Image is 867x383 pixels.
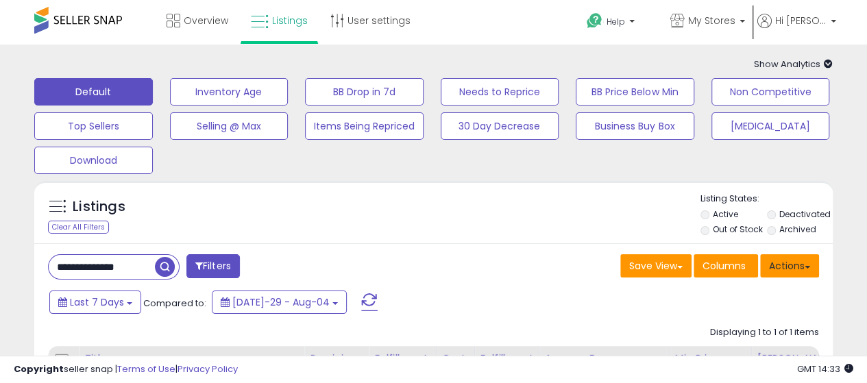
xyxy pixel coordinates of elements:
[73,197,125,217] h5: Listings
[170,112,289,140] button: Selling @ Max
[712,208,737,220] label: Active
[576,112,694,140] button: Business Buy Box
[84,351,298,366] div: Title
[760,254,819,277] button: Actions
[34,78,153,106] button: Default
[480,351,533,380] div: Fulfillment Cost
[310,351,363,366] div: Repricing
[775,14,827,27] span: Hi [PERSON_NAME]
[441,78,559,106] button: Needs to Reprice
[688,14,735,27] span: My Stores
[441,112,559,140] button: 30 Day Decrease
[694,254,758,277] button: Columns
[757,14,836,45] a: Hi [PERSON_NAME]
[711,112,830,140] button: [MEDICAL_DATA]
[675,351,746,366] div: Min Price
[779,223,816,235] label: Archived
[576,2,658,45] a: Help
[797,362,853,375] span: 2025-08-12 14:33 GMT
[710,326,819,339] div: Displaying 1 to 1 of 1 items
[442,351,469,366] div: Cost
[170,78,289,106] button: Inventory Age
[305,78,424,106] button: BB Drop in 7d
[754,58,833,71] span: Show Analytics
[34,112,153,140] button: Top Sellers
[703,259,746,273] span: Columns
[178,362,238,375] a: Privacy Policy
[586,12,603,29] i: Get Help
[779,208,831,220] label: Deactivated
[212,291,347,314] button: [DATE]-29 - Aug-04
[576,78,694,106] button: BB Price Below Min
[184,14,228,27] span: Overview
[305,112,424,140] button: Items Being Repriced
[607,16,625,27] span: Help
[620,254,692,277] button: Save View
[186,254,240,278] button: Filters
[232,295,330,309] span: [DATE]-29 - Aug-04
[48,221,109,234] div: Clear All Filters
[545,351,663,366] div: Amazon Fees
[117,362,175,375] a: Terms of Use
[70,295,124,309] span: Last 7 Days
[14,362,64,375] strong: Copyright
[34,147,153,174] button: Download
[374,351,430,366] div: Fulfillment
[143,297,206,310] span: Compared to:
[49,291,141,314] button: Last 7 Days
[700,193,833,206] p: Listing States:
[712,223,762,235] label: Out of Stock
[757,351,839,366] div: [PERSON_NAME]
[14,363,238,376] div: seller snap | |
[272,14,308,27] span: Listings
[711,78,830,106] button: Non Competitive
